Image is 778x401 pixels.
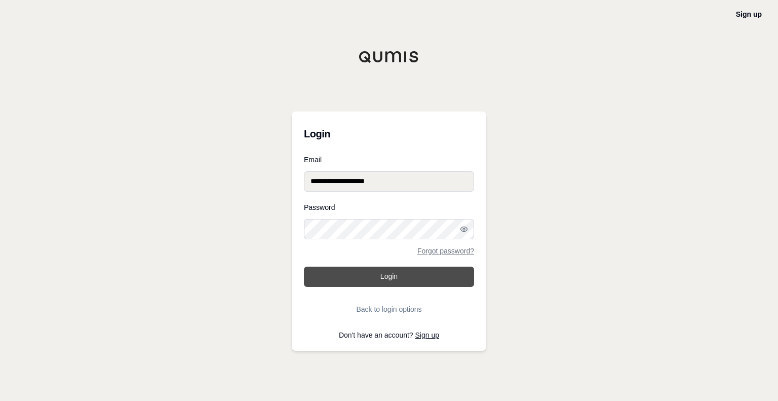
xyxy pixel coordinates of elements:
[359,51,419,63] img: Qumis
[415,331,439,339] a: Sign up
[304,204,474,211] label: Password
[304,156,474,163] label: Email
[736,10,762,18] a: Sign up
[304,299,474,319] button: Back to login options
[304,332,474,339] p: Don't have an account?
[304,124,474,144] h3: Login
[417,247,474,254] a: Forgot password?
[304,267,474,287] button: Login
